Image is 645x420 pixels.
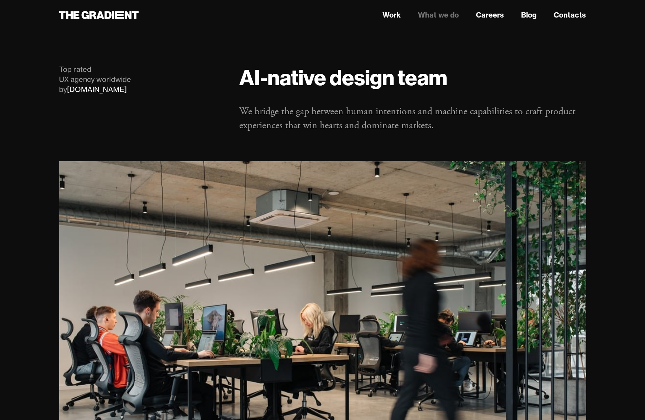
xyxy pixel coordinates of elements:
p: We bridge the gap between human intentions and machine capabilities to craft product experiences ... [239,105,586,132]
div: Top rated UX agency worldwide by [59,64,225,95]
a: Contacts [554,10,586,20]
a: What we do [418,10,459,20]
a: Work [382,10,401,20]
h1: AI-native design team [239,64,586,90]
a: [DOMAIN_NAME] [67,85,127,94]
a: Blog [521,10,536,20]
a: Careers [476,10,504,20]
